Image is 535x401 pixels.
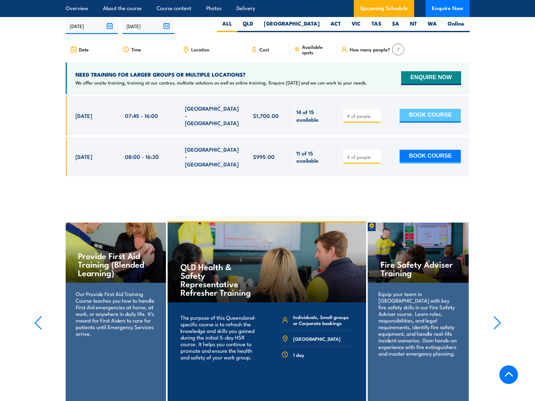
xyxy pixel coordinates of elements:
[125,112,158,119] span: 07:45 - 16:00
[400,109,461,123] button: BOOK COURSE
[253,153,275,160] span: $995.00
[422,20,442,32] label: WA
[293,336,341,342] span: [GEOGRAPHIC_DATA]
[325,20,346,32] label: ACT
[75,71,367,78] h4: NEED TRAINING FOR LARGER GROUPS OR MULTIPLE LOCATIONS?
[366,20,387,32] label: TAS
[442,20,470,32] label: Online
[191,47,209,52] span: Location
[75,79,367,86] p: We offer onsite training, training at our centres, multisite solutions as well as online training...
[185,146,239,168] span: [GEOGRAPHIC_DATA] - [GEOGRAPHIC_DATA]
[302,44,332,55] span: Available spots
[387,20,405,32] label: SA
[296,108,330,123] span: 14 of 15 available
[296,149,330,164] span: 11 of 15 available
[122,18,175,34] input: To date
[75,153,92,160] span: [DATE]
[237,20,259,32] label: QLD
[346,20,366,32] label: VIC
[381,260,455,277] h4: Fire Safety Adviser Training
[405,20,422,32] label: NT
[131,47,141,52] span: Time
[181,262,255,296] h4: QLD Health & Safety Representative Refresher Training
[400,150,461,164] button: BOOK COURSE
[181,314,259,360] p: The purpose of this Queensland-specific course is to refresh the knowledge and skills you gained ...
[350,47,390,52] span: How many people?
[66,18,118,34] input: From date
[347,113,378,119] input: # of people
[125,153,159,160] span: 08:00 - 16:30
[259,20,325,32] label: [GEOGRAPHIC_DATA]
[79,47,89,52] span: Date
[293,352,304,358] span: 1 day
[378,290,458,357] p: Equip your team in [GEOGRAPHIC_DATA] with key fire safety skills in our Fire Safety Adviser cours...
[78,251,153,277] h4: Provide First Aid Training (Blended Learning)
[347,154,378,160] input: # of people
[401,71,461,85] button: ENQUIRE NOW
[217,20,237,32] label: ALL
[76,290,155,337] p: Our Provide First Aid Training Course teaches you how to handle First Aid emergencies at home, at...
[259,47,269,52] span: Cost
[75,112,92,119] span: [DATE]
[185,105,239,127] span: [GEOGRAPHIC_DATA] - [GEOGRAPHIC_DATA]
[253,112,279,119] span: $1,700.00
[293,314,353,326] span: Individuals, Small groups or Corporate bookings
